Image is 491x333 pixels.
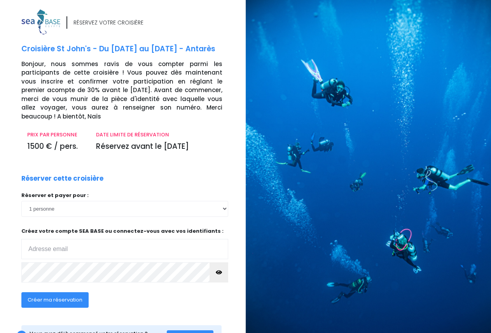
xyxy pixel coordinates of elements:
p: DATE LIMITE DE RÉSERVATION [96,131,222,139]
button: Créer ma réservation [21,292,89,308]
p: Croisière St John's - Du [DATE] au [DATE] - Antarès [21,44,240,55]
div: RÉSERVEZ VOTRE CROISIÈRE [73,19,143,27]
p: Réserver cette croisière [21,174,103,184]
p: PRIX PAR PERSONNE [27,131,84,139]
p: Créez votre compte SEA BASE ou connectez-vous avec vos identifiants : [21,227,228,260]
input: Adresse email [21,239,228,259]
img: logo_color1.png [21,9,60,35]
p: Réservez avant le [DATE] [96,141,222,152]
p: Réserver et payer pour : [21,192,228,199]
span: Créer ma réservation [28,296,82,303]
p: Bonjour, nous sommes ravis de vous compter parmi les participants de cette croisière ! Vous pouve... [21,60,240,121]
p: 1500 € / pers. [27,141,84,152]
